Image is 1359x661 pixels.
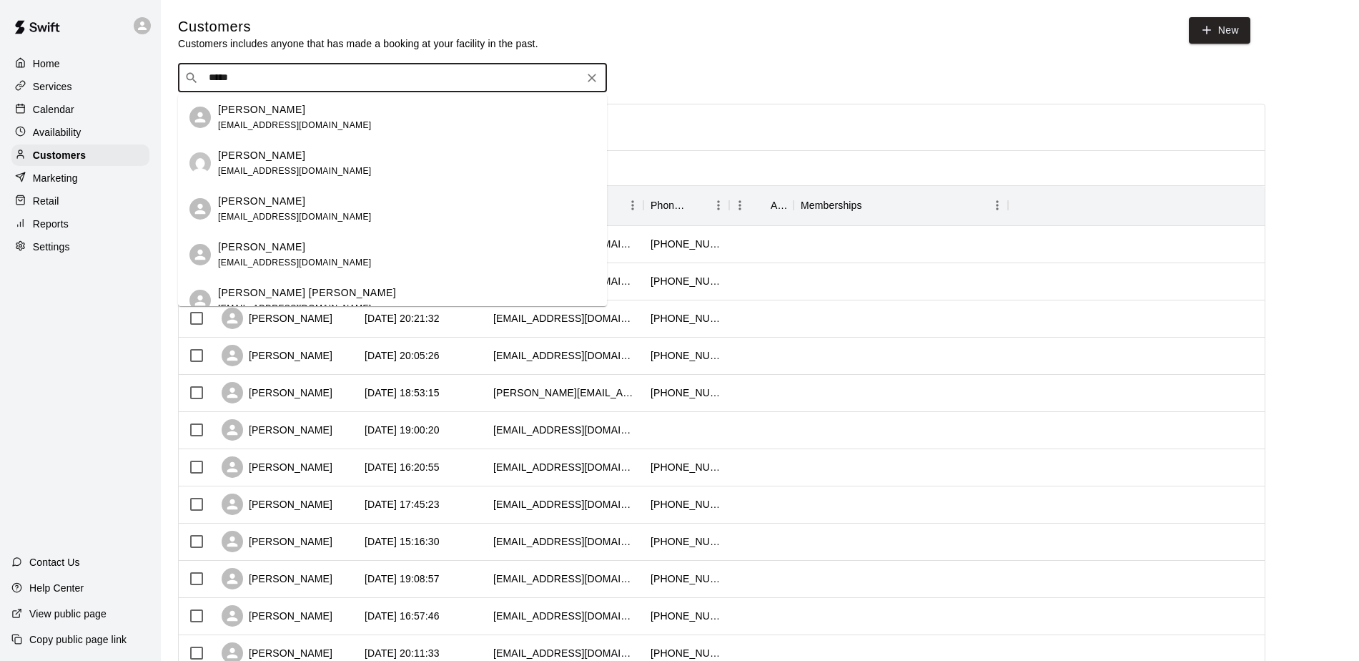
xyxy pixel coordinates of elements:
div: +16788787149 [651,572,722,586]
p: Retail [33,194,59,208]
div: Phone Number [651,185,688,225]
div: bennett.chanda@gmail.com [493,386,636,400]
p: Home [33,57,60,71]
span: [EMAIL_ADDRESS][DOMAIN_NAME] [218,258,372,268]
a: New [1189,17,1250,44]
div: [PERSON_NAME] [222,345,332,366]
button: Sort [688,195,708,215]
div: jstamps99@yahoo.com [493,311,636,325]
img: Andrea Wells [189,152,211,174]
p: Services [33,79,72,94]
div: +17063511480 [651,534,722,549]
div: 2025-08-06 17:45:23 [365,497,440,511]
a: Home [11,53,149,74]
div: [PERSON_NAME] [222,494,332,515]
p: Marketing [33,171,78,185]
a: Settings [11,236,149,258]
div: Maddox Wells [189,290,211,311]
div: +16785432431 [651,274,722,288]
div: [PERSON_NAME] [222,605,332,627]
div: chads10428@gmail.com [493,460,636,474]
p: [PERSON_NAME] [218,240,305,255]
a: Calendar [11,99,149,120]
div: +17622435940 [651,460,722,474]
span: [EMAIL_ADDRESS][DOMAIN_NAME] [218,212,372,222]
p: Customers includes anyone that has made a booking at your facility in the past. [178,36,538,51]
div: chad20g@gmail.com [493,348,636,363]
a: Marketing [11,167,149,189]
div: Age [771,185,786,225]
div: [PERSON_NAME] [222,531,332,552]
div: +17069517774 [651,386,722,400]
div: Age [729,185,794,225]
div: Noah Wells [189,244,211,265]
div: 2025-08-04 16:57:46 [365,609,440,623]
p: [PERSON_NAME] [218,194,305,209]
a: Availability [11,122,149,143]
a: Customers [11,145,149,166]
a: Reports [11,213,149,235]
div: Landon Wells [189,198,211,220]
div: +16786140115 [651,348,722,363]
button: Sort [751,195,771,215]
div: +16783491828 [651,609,722,623]
div: christymccullough5@gmail.com [493,572,636,586]
p: Settings [33,240,70,254]
div: Memberships [801,185,862,225]
div: Email [486,185,643,225]
div: 2025-08-04 19:08:57 [365,572,440,586]
div: [PERSON_NAME] [222,568,332,589]
div: Search customers by name or email [178,64,607,92]
div: Phone Number [643,185,729,225]
div: +17066125094 [651,311,722,325]
div: +14043758709 [651,237,722,251]
div: 2025-08-13 20:21:32 [365,311,440,325]
div: 2025-08-01 20:11:33 [365,646,440,660]
div: 2025-08-13 20:05:26 [365,348,440,363]
div: 2025-08-06 15:16:30 [365,534,440,549]
h5: Customers [178,17,538,36]
button: Menu [708,195,729,216]
div: n.blair61389@gmail.com [493,534,636,549]
button: Sort [862,195,882,215]
p: Calendar [33,102,74,117]
p: [PERSON_NAME] [218,148,305,163]
button: Menu [987,195,1008,216]
button: Clear [582,68,602,88]
div: [PERSON_NAME] [222,382,332,403]
p: Availability [33,125,81,139]
p: Customers [33,148,86,162]
div: [PERSON_NAME] [222,456,332,478]
div: Memberships [794,185,1008,225]
div: +17703775678 [651,646,722,660]
div: [PERSON_NAME] [222,419,332,441]
p: Copy public page link [29,632,127,647]
p: Reports [33,217,69,231]
div: Lori Wells [189,107,211,128]
div: +14044233779 [651,497,722,511]
div: 2025-08-11 19:00:20 [365,423,440,437]
p: [PERSON_NAME] [PERSON_NAME] [218,285,396,300]
div: thegregorys1300@yahoo.com [493,497,636,511]
div: 2025-08-10 16:20:55 [365,460,440,474]
div: [PERSON_NAME] [222,308,332,329]
p: Contact Us [29,555,80,569]
a: Retail [11,190,149,212]
div: haleysmom1228@gmail.com [493,609,636,623]
div: rgwillson@gmail.com [493,423,636,437]
span: [EMAIL_ADDRESS][DOMAIN_NAME] [218,166,372,176]
span: [EMAIL_ADDRESS][DOMAIN_NAME] [218,120,372,130]
button: Menu [729,195,751,216]
button: Menu [622,195,643,216]
div: 2025-08-13 18:53:15 [365,386,440,400]
p: View public page [29,607,107,621]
